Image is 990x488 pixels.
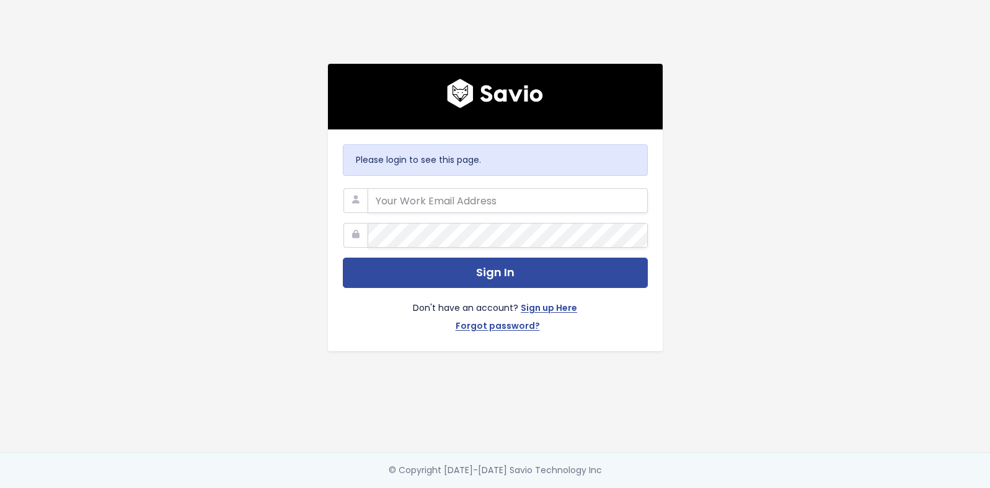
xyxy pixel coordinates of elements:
a: Forgot password? [456,318,540,336]
p: Please login to see this page. [356,152,635,168]
input: Your Work Email Address [368,188,648,213]
div: © Copyright [DATE]-[DATE] Savio Technology Inc [389,463,602,478]
button: Sign In [343,258,648,288]
img: logo600x187.a314fd40982d.png [447,79,543,108]
a: Sign up Here [521,300,577,318]
div: Don't have an account? [343,288,648,336]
